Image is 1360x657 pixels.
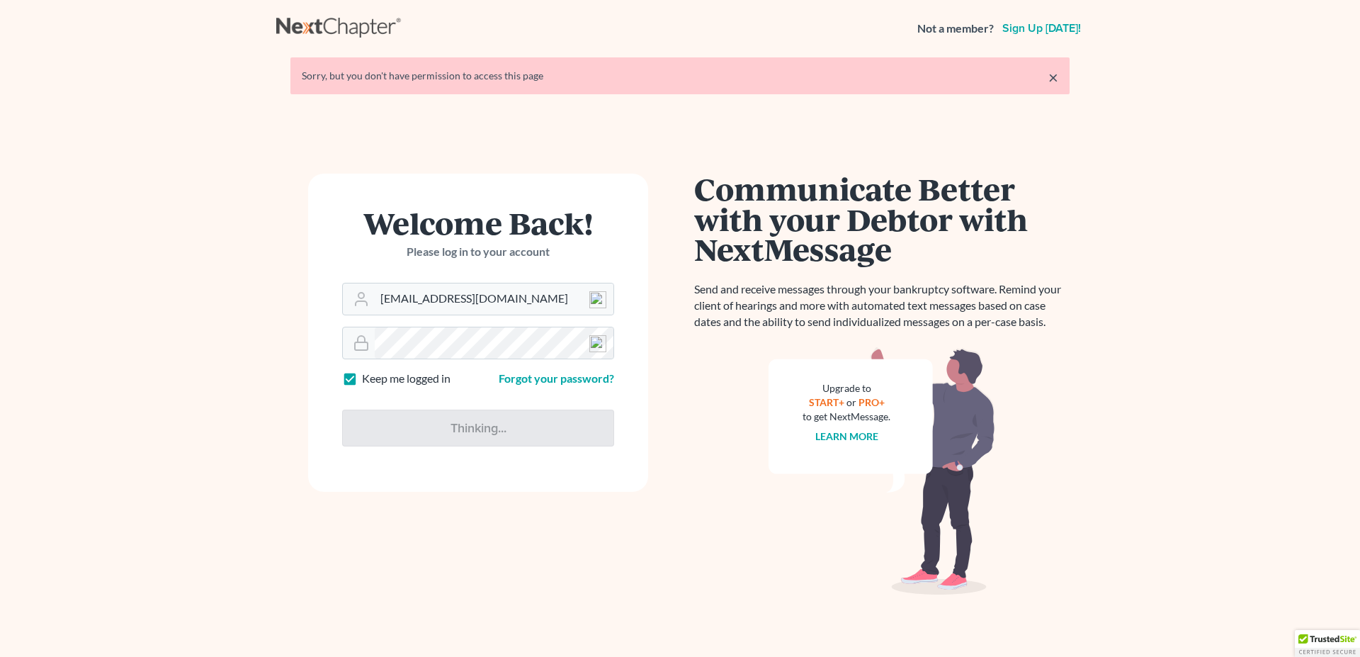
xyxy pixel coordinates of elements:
a: Sign up [DATE]! [999,23,1084,34]
p: Please log in to your account [342,244,614,260]
h1: Welcome Back! [342,208,614,238]
a: × [1048,69,1058,86]
img: npw-badge-icon-locked.svg [589,291,606,308]
a: PRO+ [858,396,885,408]
a: Learn more [815,430,878,442]
div: TrustedSite Certified [1295,630,1360,657]
div: Upgrade to [803,381,890,395]
a: START+ [809,396,844,408]
img: nextmessage_bg-59042aed3d76b12b5cd301f8e5b87938c9018125f34e5fa2b7a6b67550977c72.svg [769,347,995,595]
label: Keep me logged in [362,371,450,387]
div: Sorry, but you don't have permission to access this page [302,69,1058,83]
p: Send and receive messages through your bankruptcy software. Remind your client of hearings and mo... [694,281,1070,330]
a: Forgot your password? [499,371,614,385]
div: to get NextMessage. [803,410,890,424]
img: npw-badge-icon-locked.svg [589,335,606,352]
h1: Communicate Better with your Debtor with NextMessage [694,174,1070,264]
strong: Not a member? [917,21,994,37]
input: Email Address [375,283,613,315]
input: Thinking... [342,410,614,447]
span: or [846,396,856,408]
